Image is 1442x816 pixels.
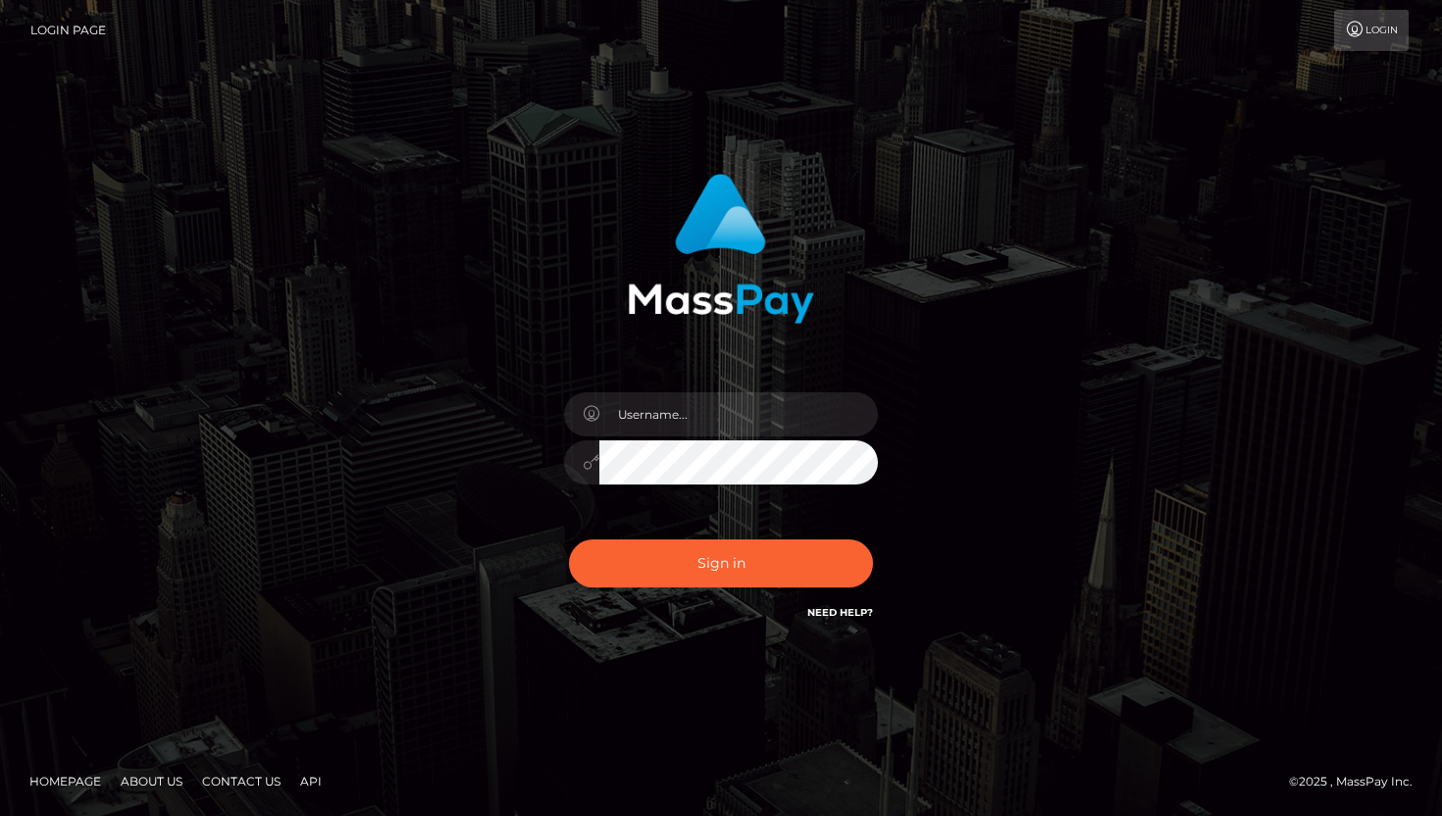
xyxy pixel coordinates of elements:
a: Homepage [22,766,109,796]
a: API [292,766,330,796]
button: Sign in [569,539,873,587]
div: © 2025 , MassPay Inc. [1289,771,1427,792]
a: Login Page [30,10,106,51]
a: Need Help? [807,606,873,619]
a: About Us [113,766,190,796]
input: Username... [599,392,878,436]
a: Login [1334,10,1409,51]
a: Contact Us [194,766,288,796]
img: MassPay Login [628,174,814,324]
